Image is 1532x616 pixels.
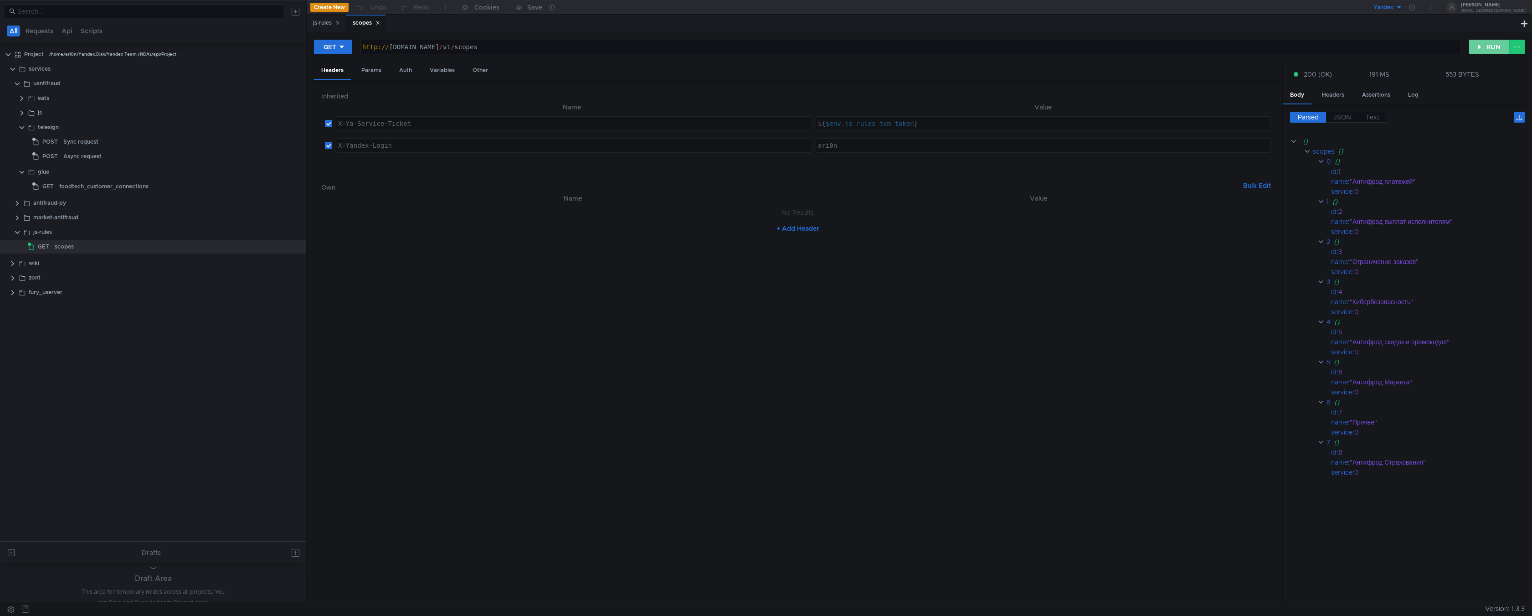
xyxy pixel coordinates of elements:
[1331,257,1348,267] div: name
[1354,427,1514,437] div: 0
[392,62,419,79] div: Auth
[465,62,495,79] div: Other
[812,102,1275,113] th: Value
[1331,337,1348,347] div: name
[1331,207,1525,217] div: :
[1331,327,1525,337] div: :
[353,18,380,28] div: scopes
[63,135,98,149] div: Sync request
[1355,87,1398,104] div: Assertions
[1331,457,1525,467] div: :
[1331,217,1525,227] div: :
[1331,447,1525,457] div: :
[393,0,436,14] button: Redo
[38,240,49,254] span: GET
[1331,367,1525,377] div: :
[55,240,74,254] div: scopes
[1331,227,1525,237] div: :
[33,225,52,239] div: js-rules
[1354,467,1514,477] div: 0
[1338,367,1512,377] div: 6
[1331,247,1337,257] div: id
[1239,180,1275,191] button: Bulk Edit
[1334,357,1512,367] div: {}
[1354,387,1514,397] div: 0
[1326,357,1330,367] div: 5
[1338,407,1512,417] div: 7
[42,135,58,149] span: POST
[321,182,1239,193] h6: Own
[1331,166,1525,176] div: :
[1331,327,1337,337] div: id
[1334,237,1512,247] div: {}
[1334,317,1512,327] div: {}
[1354,347,1514,357] div: 0
[23,26,56,36] button: Requests
[1332,197,1512,207] div: {}
[1331,377,1348,387] div: name
[1331,347,1352,357] div: service
[1331,447,1337,457] div: id
[1335,156,1512,166] div: {}
[1331,217,1348,227] div: name
[773,223,823,234] button: + Add Header
[78,26,105,36] button: Scripts
[1331,407,1525,417] div: :
[1461,3,1526,7] div: [PERSON_NAME]
[1338,327,1512,337] div: 5
[1304,69,1332,79] span: 200 (OK)
[422,62,462,79] div: Variables
[29,256,39,270] div: wiki
[49,47,176,61] div: /home/ari0n/Yandex.Disk/Yandex Team (NDA)/api/Project
[1350,217,1513,227] div: "Антифрод выплат исполнителям"
[42,180,54,193] span: GET
[1331,457,1348,467] div: name
[1331,257,1525,267] div: :
[33,211,78,224] div: market-antifraud
[1445,70,1479,78] div: 553 BYTES
[1326,237,1330,247] div: 2
[1331,387,1525,397] div: :
[1331,417,1348,427] div: name
[527,4,542,10] div: Save
[1369,70,1389,78] div: 191 MS
[1331,347,1525,357] div: :
[1350,257,1513,267] div: "Ограничение заказов"
[1338,166,1512,176] div: 1
[1333,113,1351,121] span: JSON
[1350,377,1513,387] div: "Антифрод Маркета"
[1331,227,1352,237] div: service
[1331,267,1352,277] div: service
[1338,287,1512,297] div: 4
[1469,40,1510,54] button: RUN
[1334,277,1512,287] div: {}
[474,2,499,13] div: Cookies
[336,193,810,204] th: Name
[1331,297,1348,307] div: name
[1331,176,1348,186] div: name
[1354,267,1514,277] div: 0
[1338,247,1512,257] div: 3
[414,2,430,13] div: Redo
[1331,186,1352,197] div: service
[17,6,279,16] input: Search...
[59,180,149,193] div: foodtech_customer_connections
[810,193,1267,204] th: Value
[142,547,161,558] div: Drafts
[1331,387,1352,397] div: service
[7,26,20,36] button: All
[1326,397,1331,407] div: 6
[1326,437,1330,447] div: 7
[1331,307,1525,317] div: :
[29,271,41,285] div: zont
[1326,277,1330,287] div: 3
[33,196,66,210] div: antifraud-py
[1334,397,1512,407] div: {}
[1354,186,1514,197] div: 0
[1331,176,1525,186] div: :
[1313,146,1335,156] div: scopes
[1354,307,1514,317] div: 0
[1326,156,1331,166] div: 0
[1373,3,1393,12] div: Yandex
[324,42,336,52] div: GET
